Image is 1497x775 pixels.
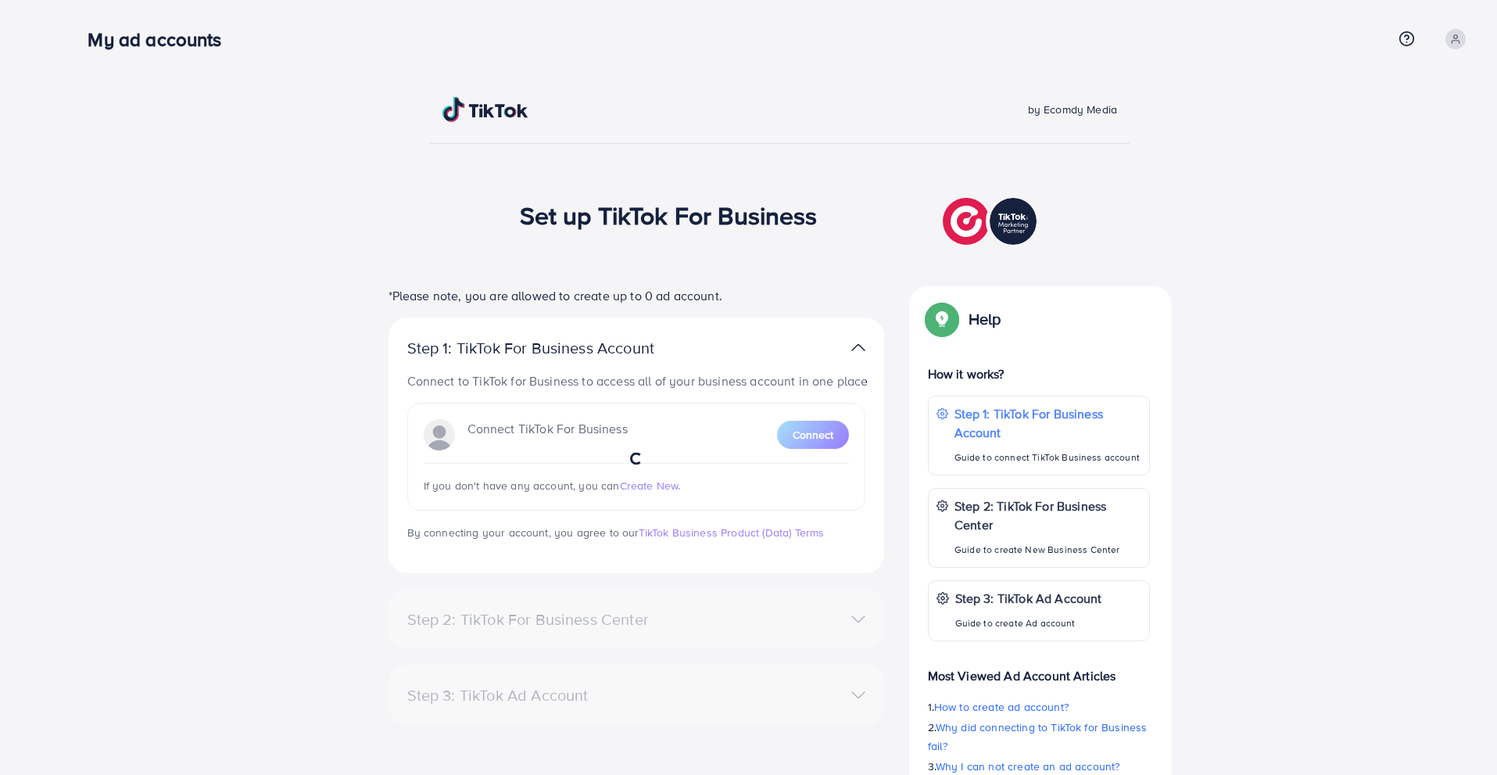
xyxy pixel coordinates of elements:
[520,200,818,230] h1: Set up TikTok For Business
[955,614,1102,633] p: Guide to create Ad account
[954,540,1141,559] p: Guide to create New Business Center
[928,719,1148,754] span: Why did connecting to TikTok for Business fail?
[928,364,1150,383] p: How it works?
[954,497,1141,534] p: Step 2: TikTok For Business Center
[851,336,865,359] img: TikTok partner
[943,194,1040,249] img: TikTok partner
[389,286,884,305] p: *Please note, you are allowed to create up to 0 ad account.
[936,759,1120,774] span: Why I can not create an ad account?
[954,404,1141,442] p: Step 1: TikTok For Business Account
[954,448,1141,467] p: Guide to connect TikTok Business account
[928,305,956,333] img: Popup guide
[955,589,1102,608] p: Step 3: TikTok Ad Account
[1028,102,1117,117] span: by Ecomdy Media
[969,310,1001,328] p: Help
[928,718,1150,755] p: 2.
[934,699,1069,715] span: How to create ad account?
[407,339,704,357] p: Step 1: TikTok For Business Account
[928,698,1150,716] p: 1.
[442,97,528,122] img: TikTok
[88,28,234,51] h3: My ad accounts
[928,654,1150,685] p: Most Viewed Ad Account Articles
